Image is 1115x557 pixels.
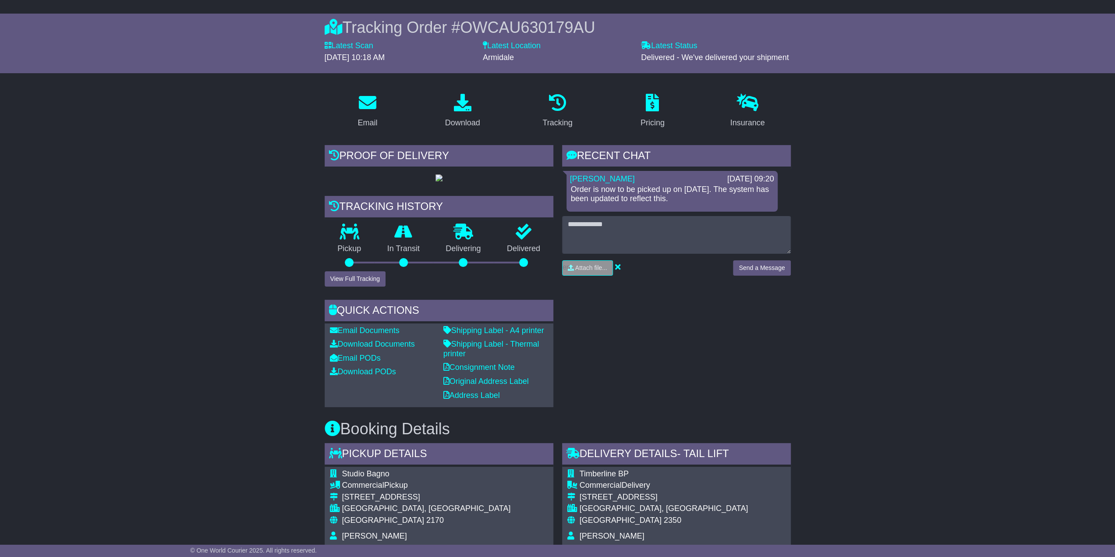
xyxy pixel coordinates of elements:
div: Delivery Details [562,443,791,467]
span: [GEOGRAPHIC_DATA] [580,516,662,525]
a: Insurance [725,91,771,132]
span: - Tail Lift [677,447,729,459]
div: Quick Actions [325,300,553,323]
div: [STREET_ADDRESS] [580,493,748,502]
div: Pickup Details [325,443,553,467]
label: Latest Location [483,41,541,51]
span: © One World Courier 2025. All rights reserved. [190,547,317,554]
label: Latest Scan [325,41,373,51]
div: Tracking Order # [325,18,791,37]
a: Tracking [537,91,578,132]
p: Pickup [325,244,375,254]
label: Latest Status [641,41,697,51]
button: Send a Message [733,260,790,276]
div: Insurance [730,117,765,129]
img: GetPodImage [435,174,442,181]
a: Pricing [635,91,670,132]
span: [EMAIL_ADDRESS][DOMAIN_NAME] [580,543,713,552]
span: [EMAIL_ADDRESS][DOMAIN_NAME] [342,543,476,552]
span: OWCAU630179AU [460,18,595,36]
a: Consignment Note [443,363,515,372]
span: [PERSON_NAME] [342,532,407,540]
a: Email Documents [330,326,400,335]
span: [GEOGRAPHIC_DATA] [342,516,424,525]
a: Download [439,91,486,132]
h3: Booking Details [325,420,791,438]
a: Shipping Label - A4 printer [443,326,544,335]
div: Pricing [641,117,665,129]
a: Address Label [443,391,500,400]
p: Delivered [494,244,553,254]
span: Armidale [483,53,514,62]
div: [DATE] 09:20 [727,174,774,184]
div: Email [358,117,377,129]
span: [DATE] 10:18 AM [325,53,385,62]
span: Commercial [580,481,622,490]
div: Tracking [542,117,572,129]
div: [STREET_ADDRESS] [342,493,532,502]
span: Delivered - We've delivered your shipment [641,53,789,62]
p: Order is now to be picked up on [DATE]. The system has been updated to reflect this. [571,185,773,204]
span: Commercial [342,481,384,490]
span: 2170 [426,516,444,525]
a: Email PODs [330,354,381,362]
a: Download Documents [330,340,415,348]
div: RECENT CHAT [562,145,791,169]
a: Email [352,91,383,132]
a: Shipping Label - Thermal printer [443,340,539,358]
p: In Transit [374,244,433,254]
div: Tracking history [325,196,553,220]
div: [GEOGRAPHIC_DATA], [GEOGRAPHIC_DATA] [342,504,532,514]
div: Pickup [342,481,532,490]
span: [PERSON_NAME] [580,532,644,540]
button: View Full Tracking [325,271,386,287]
div: Download [445,117,480,129]
a: Original Address Label [443,377,529,386]
div: Proof of Delivery [325,145,553,169]
span: Studio Bagno [342,469,389,478]
div: Delivery [580,481,748,490]
a: Download PODs [330,367,396,376]
a: [PERSON_NAME] [570,174,635,183]
span: 2350 [664,516,681,525]
div: [GEOGRAPHIC_DATA], [GEOGRAPHIC_DATA] [580,504,748,514]
span: Timberline BP [580,469,629,478]
p: Delivering [433,244,494,254]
